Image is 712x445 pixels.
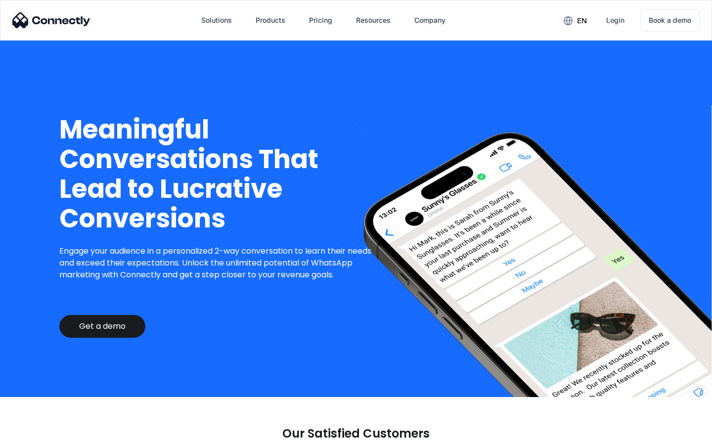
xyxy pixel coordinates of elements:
a: Login [598,8,632,32]
div: Solutions [201,13,232,27]
div: Company [414,13,445,27]
a: Get a demo [59,315,145,338]
h1: Meaningful Conversations That Lead to Lucrative Conversions [59,115,379,233]
p: Engage your audience in a personalized 2-way conversation to learn their needs and exceed their e... [59,245,379,281]
div: Pricing [309,13,332,27]
div: Resources [356,13,391,27]
a: Pricing [301,8,340,32]
div: Products [256,13,285,27]
p: Our Satisfied Customers [282,427,430,441]
div: Get a demo [79,321,126,331]
div: en [577,14,587,28]
a: Book a demo [640,9,700,32]
aside: Language selected: English [10,428,59,442]
div: Login [606,13,624,27]
ul: Language list [20,428,59,442]
img: Connectly Logo [12,12,90,28]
